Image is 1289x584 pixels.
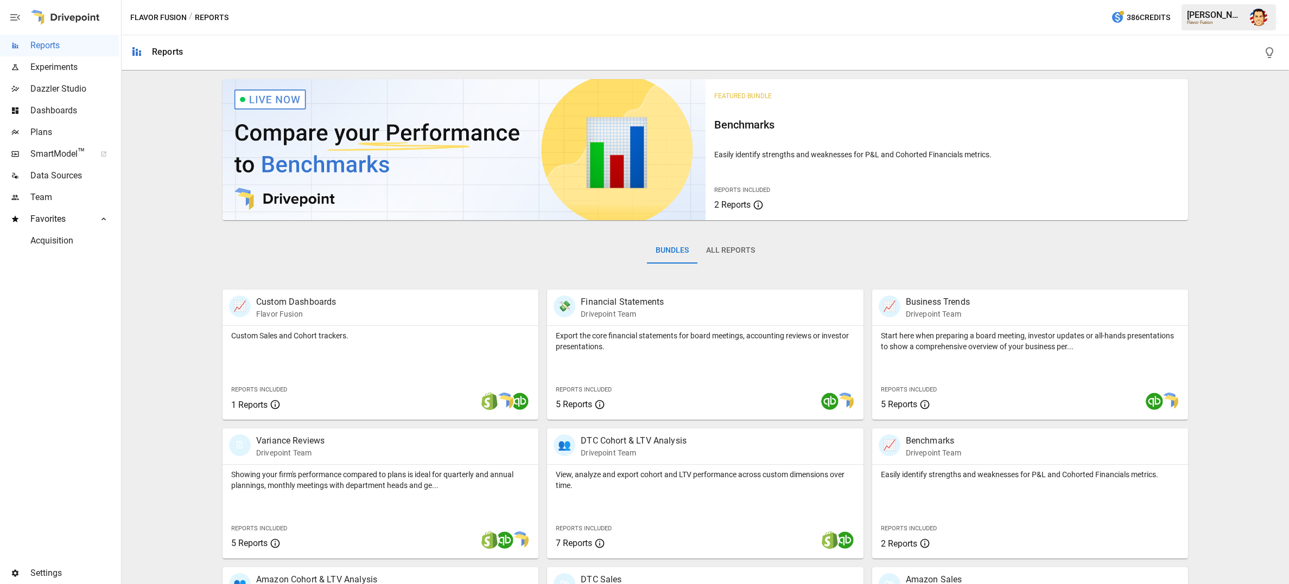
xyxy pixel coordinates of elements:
[231,330,530,341] p: Custom Sales and Cohort trackers.
[836,531,854,549] img: quickbooks
[714,149,1180,160] p: Easily identify strengths and weaknesses for P&L and Cohorted Financials metrics.
[78,146,85,159] span: ™
[836,393,854,410] img: smart model
[714,92,772,100] span: Featured Bundle
[1187,20,1243,25] div: Flavor Fusion
[231,400,268,410] span: 1 Reports
[256,447,325,458] p: Drivepoint Team
[511,531,529,549] img: smart model
[229,434,251,456] div: 🗓
[581,434,687,447] p: DTC Cohort & LTV Analysis
[556,399,592,409] span: 5 Reports
[496,531,513,549] img: quickbooks
[30,82,119,95] span: Dazzler Studio
[1107,8,1174,28] button: 386Credits
[152,47,183,57] div: Reports
[556,330,854,352] p: Export the core financial statements for board meetings, accounting reviews or investor presentat...
[229,296,251,317] div: 📈
[556,386,612,393] span: Reports Included
[556,469,854,491] p: View, analyze and export cohort and LTV performance across custom dimensions over time.
[1250,9,1267,26] img: Austin Gardner-Smith
[30,39,119,52] span: Reports
[256,296,336,309] p: Custom Dashboards
[697,238,764,264] button: All Reports
[554,296,575,317] div: 💸
[231,386,287,393] span: Reports Included
[881,399,917,409] span: 5 Reports
[906,434,961,447] p: Benchmarks
[821,393,839,410] img: quickbooks
[1146,393,1163,410] img: quickbooks
[906,296,970,309] p: Business Trends
[879,296,900,317] div: 📈
[556,538,592,548] span: 7 Reports
[30,126,119,139] span: Plans
[881,525,937,532] span: Reports Included
[30,213,88,226] span: Favorites
[714,187,770,194] span: Reports Included
[581,309,664,319] p: Drivepoint Team
[511,393,529,410] img: quickbooks
[1243,2,1274,33] button: Austin Gardner-Smith
[714,200,751,210] span: 2 Reports
[481,393,498,410] img: shopify
[256,434,325,447] p: Variance Reviews
[881,469,1179,480] p: Easily identify strengths and weaknesses for P&L and Cohorted Financials metrics.
[256,309,336,319] p: Flavor Fusion
[30,147,88,161] span: SmartModel
[881,538,917,549] span: 2 Reports
[496,393,513,410] img: smart model
[554,434,575,456] div: 👥
[30,169,119,182] span: Data Sources
[647,238,697,264] button: Bundles
[231,469,530,491] p: Showing your firm's performance compared to plans is ideal for quarterly and annual plannings, mo...
[30,104,119,117] span: Dashboards
[1127,11,1170,24] span: 386 Credits
[1161,393,1178,410] img: smart model
[231,538,268,548] span: 5 Reports
[556,525,612,532] span: Reports Included
[30,234,119,247] span: Acquisition
[581,447,687,458] p: Drivepoint Team
[223,79,706,220] img: video thumbnail
[1187,10,1243,20] div: [PERSON_NAME]
[189,11,193,24] div: /
[881,330,1179,352] p: Start here when preparing a board meeting, investor updates or all-hands presentations to show a ...
[231,525,287,532] span: Reports Included
[481,531,498,549] img: shopify
[881,386,937,393] span: Reports Included
[821,531,839,549] img: shopify
[130,11,187,24] button: Flavor Fusion
[879,434,900,456] div: 📈
[30,191,119,204] span: Team
[906,309,970,319] p: Drivepoint Team
[30,61,119,74] span: Experiments
[581,296,664,309] p: Financial Statements
[906,447,961,458] p: Drivepoint Team
[714,116,1180,133] h6: Benchmarks
[30,567,119,580] span: Settings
